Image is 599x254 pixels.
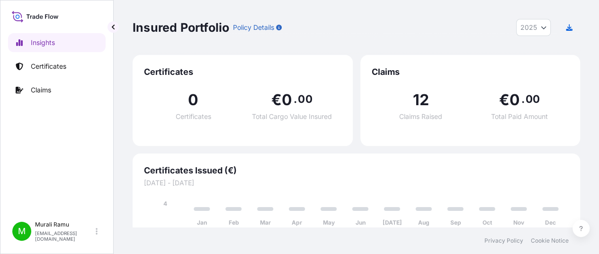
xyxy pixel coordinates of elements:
[176,113,211,120] span: Certificates
[31,62,66,71] p: Certificates
[260,219,271,226] tspan: Mar
[144,66,341,78] span: Certificates
[133,20,229,35] p: Insured Portfolio
[412,92,429,108] span: 12
[520,23,537,32] span: 2025
[450,219,461,226] tspan: Sep
[8,33,106,52] a: Insights
[228,219,239,226] tspan: Feb
[144,165,569,176] span: Certificates Issued (€)
[323,219,335,226] tspan: May
[531,237,569,245] a: Cookie Notice
[294,95,297,103] span: .
[292,219,302,226] tspan: Apr
[144,178,569,188] span: [DATE] - [DATE]
[510,92,520,108] span: 0
[516,19,551,36] button: Year Selector
[545,219,556,226] tspan: Dec
[399,113,442,120] span: Claims Raised
[252,113,332,120] span: Total Cargo Value Insured
[521,95,524,103] span: .
[298,95,312,103] span: 00
[35,230,94,242] p: [EMAIL_ADDRESS][DOMAIN_NAME]
[31,38,55,47] p: Insights
[18,227,26,236] span: M
[356,219,366,226] tspan: Jun
[513,219,525,226] tspan: Nov
[491,113,548,120] span: Total Paid Amount
[188,92,198,108] span: 0
[483,219,492,226] tspan: Oct
[233,23,274,32] p: Policy Details
[526,95,540,103] span: 00
[499,92,510,108] span: €
[8,81,106,100] a: Claims
[484,237,523,245] a: Privacy Policy
[372,66,569,78] span: Claims
[418,219,429,226] tspan: Aug
[382,219,402,226] tspan: [DATE]
[31,85,51,95] p: Claims
[163,200,167,207] tspan: 4
[282,92,292,108] span: 0
[8,57,106,76] a: Certificates
[271,92,282,108] span: €
[197,219,207,226] tspan: Jan
[35,221,94,228] p: Murali Ramu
